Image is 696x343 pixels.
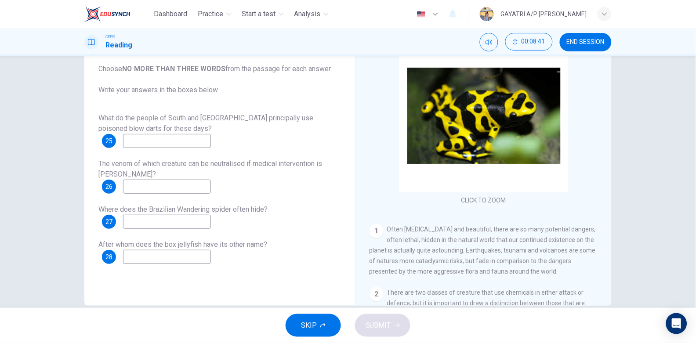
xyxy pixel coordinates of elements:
span: 00:08:41 [522,38,545,45]
button: Practice [195,6,235,22]
span: Dashboard [154,9,188,19]
span: Where does the Brazilian Wandering spider often hide? [98,205,268,213]
div: Open Intercom Messenger [666,313,687,334]
img: Profile picture [480,7,494,21]
div: 2 [370,287,384,301]
button: SKIP [286,314,341,337]
span: Analysis [294,9,321,19]
span: 25 [105,138,112,144]
div: GAYATRI A/P [PERSON_NAME] [501,9,587,19]
span: END SESSION [567,39,605,46]
span: CEFR [105,34,115,40]
span: 28 [105,254,112,260]
span: 26 [105,184,112,190]
span: Practice [198,9,224,19]
button: 00:08:41 [505,33,553,51]
span: SKIP [301,319,317,332]
button: Analysis [291,6,332,22]
span: The venom of which creature can be neutralised if medical intervention is [PERSON_NAME]? [98,159,322,178]
button: Start a test [239,6,287,22]
div: 1 [370,224,384,238]
span: 27 [105,219,112,225]
img: en [416,11,427,18]
span: Answer the questions below. Choose from the passage for each answer. Write your answers in the bo... [98,43,341,95]
div: Mute [480,33,498,51]
span: Start a test [242,9,276,19]
span: After whom does the box jellyfish have its other name? [98,240,267,249]
a: EduSynch logo [84,5,151,23]
img: EduSynch logo [84,5,130,23]
button: END SESSION [560,33,612,51]
span: Often [MEDICAL_DATA] and beautiful, there are so many potential dangers, often lethal, hidden in ... [370,226,596,275]
b: NO MORE THAN THREE WORDS [122,65,225,73]
div: Hide [505,33,553,51]
h1: Reading [105,40,132,51]
button: Dashboard [151,6,191,22]
span: What do the people of South and [GEOGRAPHIC_DATA] principally use poisoned blow darts for these d... [98,114,313,133]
